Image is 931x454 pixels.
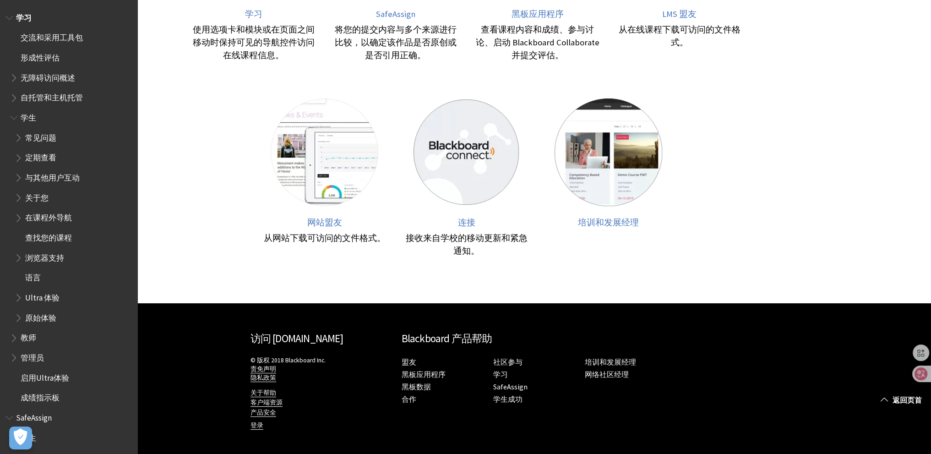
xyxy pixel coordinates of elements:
[512,9,564,19] font: 黑板应用程序
[250,421,263,430] a: 登录
[493,394,523,404] a: 学生成功
[250,356,326,364] font: © 版权 2018 Blackboard Inc.
[271,98,378,206] img: 网站盟友
[893,395,922,405] font: 返回页首
[21,53,60,63] font: 形成性评估
[662,9,697,19] font: LMS 盟友
[476,24,599,60] font: 查看课程内容和成绩、参与讨论、启动 Blackboard Collaborate 并提交评估。
[25,170,80,182] span: 与其他用户互动
[493,357,523,367] a: 社区参与
[5,10,132,405] nav: Blackboard Learn 帮助的书籍大纲
[250,332,343,345] a: 访问 [DOMAIN_NAME]
[250,399,283,406] font: 客户端资源
[376,9,415,19] font: SafeAssign
[21,33,83,43] font: 交流和采用工具包
[25,290,60,302] span: Ultra 体验
[250,409,276,417] a: 产品安全
[25,310,56,323] span: 原始体验
[493,382,528,391] font: SafeAssign
[402,382,431,391] font: 黑板数据
[619,24,740,48] font: 从在线课程下载可访问的文件格式。
[25,190,49,202] span: 关于您
[335,24,457,60] font: 将您的提交内容与多个来源进行比较，以确定该作品是否原创或是否引用正确。
[402,357,416,367] a: 盟友
[585,357,636,367] a: 培训和发展经理
[25,150,56,163] span: 定期查看
[555,98,662,206] img: 培训和发展经理
[193,24,315,60] font: 使用选项卡和模块或在页面之间移动时保持可见的导航控件访问在线课程信息。
[21,373,69,383] font: 启用Ultra体验
[585,357,636,366] font: 培训和发展经理
[25,250,64,263] span: 浏览器支持
[250,374,276,382] a: 隐私政策
[585,370,629,379] a: 网络社区经理
[250,409,276,416] font: 产品安全
[264,233,386,243] font: 从网站下载可访问的文件格式。
[25,210,72,223] span: 在课程外导航
[25,270,41,283] span: 语言
[16,13,32,23] font: 学习
[458,217,475,228] font: 连接
[547,98,670,257] a: 培训和发展经理 培训和发展经理
[21,353,44,363] font: 管理员
[874,392,931,409] a: 返回页首
[413,98,520,206] img: 连接
[250,421,263,429] font: 登录
[307,217,342,228] font: 网站盟友
[406,233,528,256] font: 接收来自学校的移动更新和紧急通知。
[21,93,83,103] font: 自托管和主机托管
[493,382,528,392] a: SafeAssign
[402,332,492,345] font: Blackboard 产品帮助
[16,413,52,423] font: SafeAssign
[493,357,523,366] font: 社区参与
[493,370,508,379] a: 学习
[250,389,276,397] a: 关于帮助
[21,393,60,403] font: 成绩指示板
[21,333,36,343] font: 教师
[263,98,387,257] a: 网站盟友 网站盟友 从网站下载可访问的文件格式。
[21,73,75,83] font: 无障碍访问概述
[402,357,416,366] font: 盟友
[250,399,283,407] a: 客户端资源
[9,427,32,449] button: 打开偏好设置
[25,130,56,142] span: 常见问题
[402,382,431,392] a: 黑板数据
[578,217,639,228] font: 培训和发展经理
[250,365,276,373] a: 责免声明
[245,9,262,19] font: 学习
[25,230,72,242] span: 查找您的课程
[21,113,36,123] font: 学生
[402,370,446,379] a: 黑板应用程序
[405,98,528,257] a: 连接 连接 接收来自学校的移动更新和紧急通知。
[402,394,416,404] a: 合作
